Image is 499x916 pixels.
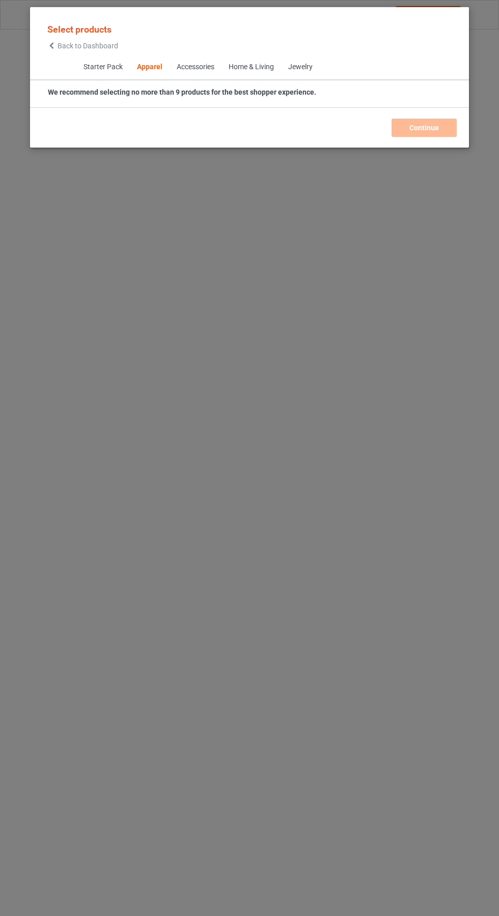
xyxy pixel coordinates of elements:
div: Accessories [176,62,214,72]
span: Starter Pack [76,55,129,79]
span: Back to Dashboard [58,42,118,50]
span: Select products [47,24,112,35]
strong: We recommend selecting no more than 9 products for the best shopper experience. [48,88,316,96]
div: Apparel [136,62,162,72]
div: Home & Living [228,62,273,72]
div: Jewelry [288,62,312,72]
